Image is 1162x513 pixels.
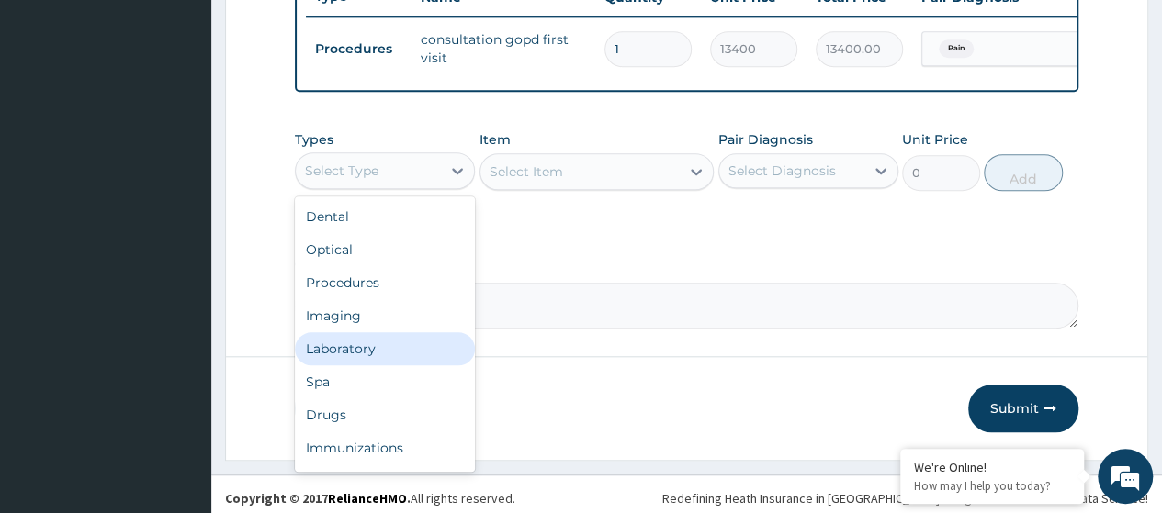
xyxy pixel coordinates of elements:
div: Others [295,464,475,497]
label: Types [295,132,333,148]
label: Comment [295,257,1078,273]
div: Optical [295,233,475,266]
label: Unit Price [902,130,968,149]
div: Select Type [305,162,378,180]
div: Redefining Heath Insurance in [GEOGRAPHIC_DATA] using Telemedicine and Data Science! [662,489,1148,507]
div: Chat with us now [96,103,309,127]
td: Procedures [306,32,412,66]
div: Immunizations [295,431,475,464]
div: Minimize live chat window [301,9,345,53]
div: Laboratory [295,332,475,365]
div: Procedures [295,266,475,299]
label: Pair Diagnosis [718,130,813,149]
div: Spa [295,365,475,398]
label: Item [479,130,511,149]
button: Add [984,154,1062,191]
strong: Copyright © 2017 . [225,490,411,507]
a: RelianceHMO [328,490,407,507]
button: Submit [968,385,1078,432]
span: Pain [939,39,974,58]
div: Drugs [295,398,475,431]
p: How may I help you today? [914,478,1070,494]
td: consultation gopd first visit [412,21,595,76]
textarea: Type your message and hit 'Enter' [9,329,350,393]
img: d_794563401_company_1708531726252_794563401 [34,92,74,138]
span: We're online! [107,145,254,330]
div: Select Diagnosis [728,162,836,180]
div: Dental [295,200,475,233]
div: Imaging [295,299,475,332]
div: We're Online! [914,459,1070,475]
